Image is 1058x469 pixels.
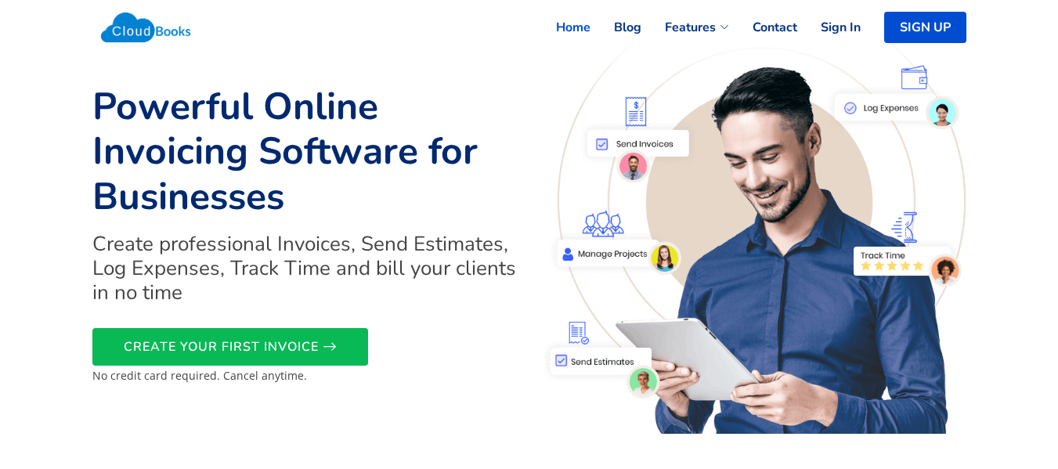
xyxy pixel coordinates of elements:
[884,12,966,43] a: SIGN UP
[729,10,797,45] a: Contact
[92,232,520,305] h2: Create professional Invoices, Send Estimates, Log Expenses, Track Time and bill your clients in n...
[641,10,729,45] a: Features
[92,368,307,383] small: No credit card required. Cancel anytime.
[92,328,368,366] a: CREATE YOUR FIRST INVOICE
[665,18,716,37] span: Features
[590,10,641,45] a: Blog
[533,10,590,45] a: Home
[92,85,520,220] h1: Powerful Online Invoicing Software for Businesses
[92,4,200,51] img: Cloudbooks Logo
[797,10,861,45] a: Sign In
